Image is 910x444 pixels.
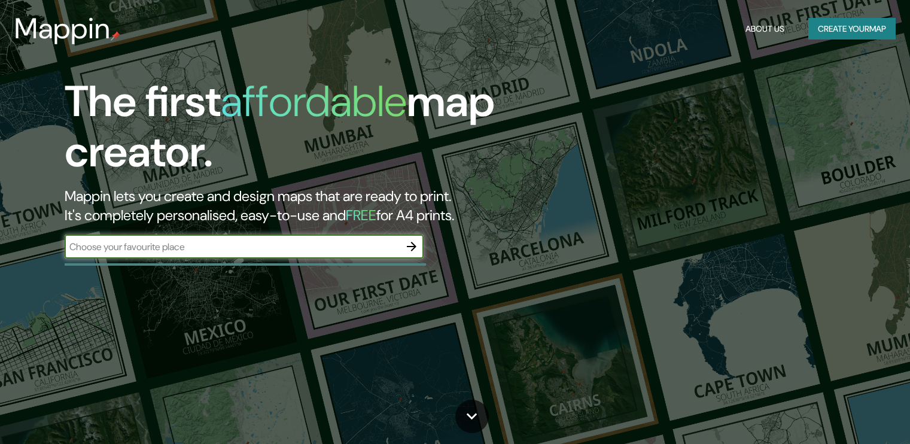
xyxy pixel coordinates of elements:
h5: FREE [346,206,376,224]
button: Create yourmap [808,18,896,40]
h3: Mappin [14,12,111,45]
input: Choose your favourite place [65,240,400,254]
button: About Us [741,18,789,40]
h2: Mappin lets you create and design maps that are ready to print. It's completely personalised, eas... [65,187,520,225]
img: mappin-pin [111,31,120,41]
h1: affordable [221,74,407,129]
h1: The first map creator. [65,77,520,187]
